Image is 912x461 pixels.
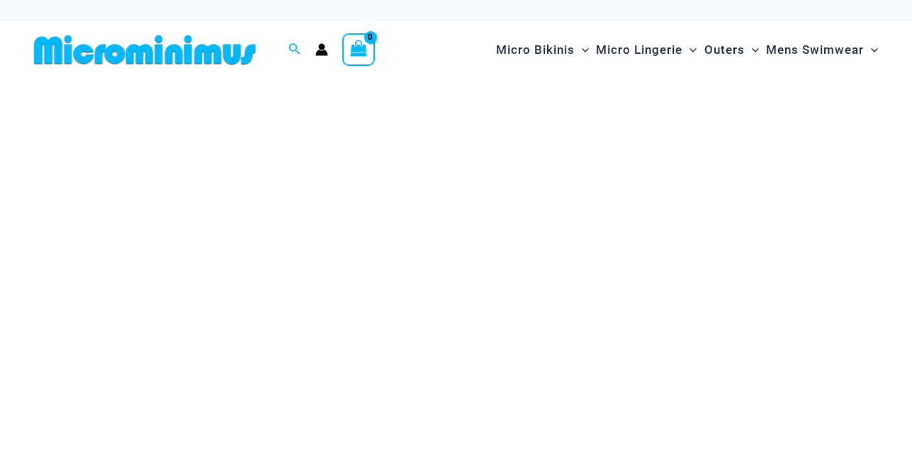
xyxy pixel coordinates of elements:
[704,32,745,68] span: Outers
[575,32,589,68] span: Menu Toggle
[762,28,882,72] a: Mens SwimwearMenu ToggleMenu Toggle
[766,32,864,68] span: Mens Swimwear
[864,32,878,68] span: Menu Toggle
[745,32,759,68] span: Menu Toggle
[496,32,575,68] span: Micro Bikinis
[490,26,884,74] nav: Site Navigation
[28,34,261,66] img: MM SHOP LOGO FLAT
[315,43,328,56] a: Account icon link
[596,32,682,68] span: Micro Lingerie
[492,28,592,72] a: Micro BikinisMenu ToggleMenu Toggle
[701,28,762,72] a: OutersMenu ToggleMenu Toggle
[288,41,301,59] a: Search icon link
[592,28,700,72] a: Micro LingerieMenu ToggleMenu Toggle
[682,32,697,68] span: Menu Toggle
[342,33,375,66] a: View Shopping Cart, empty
